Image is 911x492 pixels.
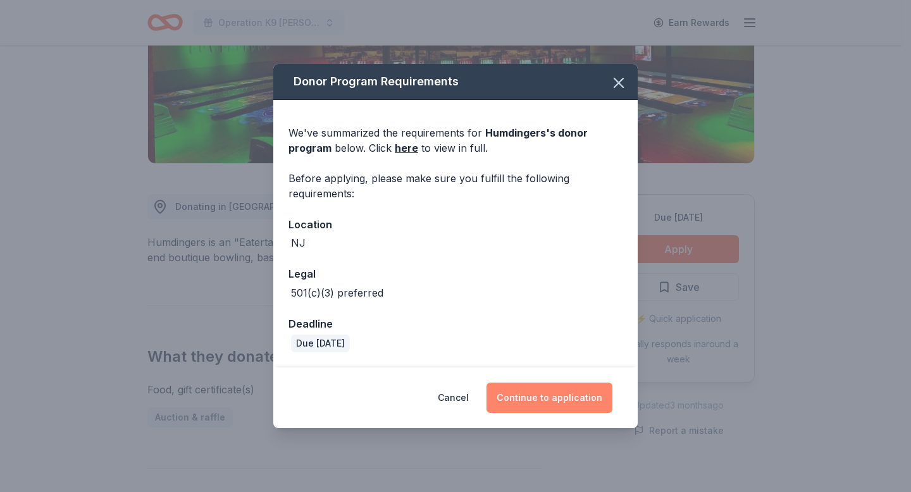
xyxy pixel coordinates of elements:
[288,316,623,332] div: Deadline
[438,383,469,413] button: Cancel
[288,125,623,156] div: We've summarized the requirements for below. Click to view in full.
[291,235,306,250] div: NJ
[291,285,383,300] div: 501(c)(3) preferred
[486,383,612,413] button: Continue to application
[288,266,623,282] div: Legal
[395,140,418,156] a: here
[288,216,623,233] div: Location
[273,64,638,100] div: Donor Program Requirements
[291,335,350,352] div: Due [DATE]
[288,171,623,201] div: Before applying, please make sure you fulfill the following requirements:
